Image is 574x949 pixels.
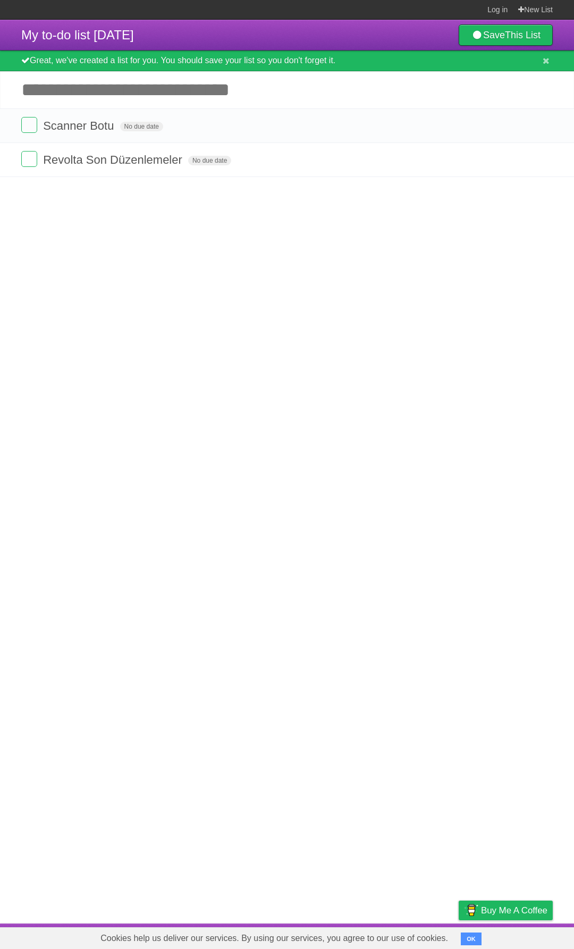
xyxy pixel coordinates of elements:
[459,901,553,920] a: Buy me a coffee
[461,933,482,945] button: OK
[505,30,541,40] b: This List
[43,119,116,132] span: Scanner Botu
[481,901,547,920] span: Buy me a coffee
[317,926,340,946] a: About
[90,928,459,949] span: Cookies help us deliver our services. By using our services, you agree to our use of cookies.
[464,901,478,919] img: Buy me a coffee
[21,151,37,167] label: Done
[43,153,185,166] span: Revolta Son Düzenlemeler
[445,926,472,946] a: Privacy
[21,28,134,42] span: My to-do list [DATE]
[188,156,231,165] span: No due date
[352,926,395,946] a: Developers
[21,117,37,133] label: Done
[486,926,553,946] a: Suggest a feature
[409,926,432,946] a: Terms
[459,24,553,46] a: SaveThis List
[120,122,163,131] span: No due date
